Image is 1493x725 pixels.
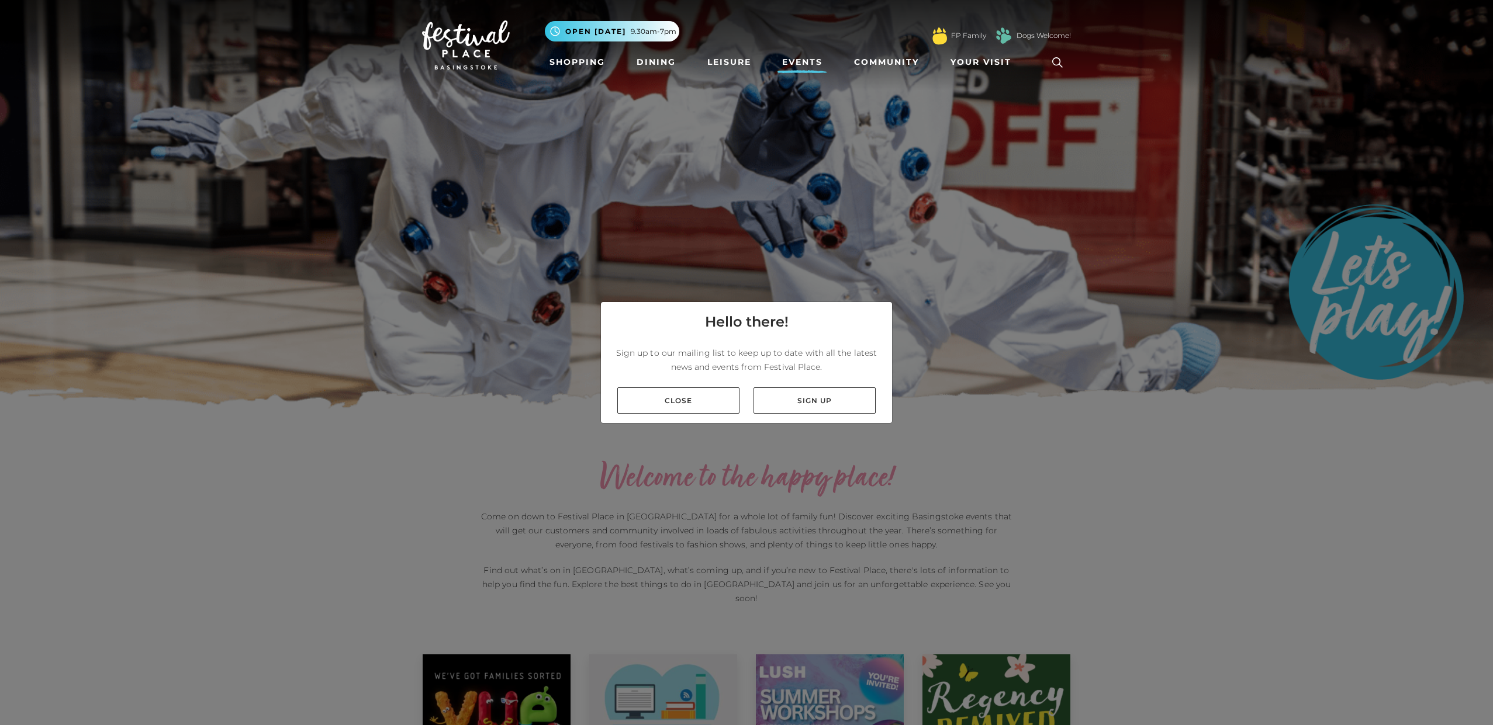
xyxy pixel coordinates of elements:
[610,346,883,374] p: Sign up to our mailing list to keep up to date with all the latest news and events from Festival ...
[617,387,739,414] a: Close
[849,51,924,73] a: Community
[754,387,876,414] a: Sign up
[777,51,827,73] a: Events
[565,26,626,37] span: Open [DATE]
[631,26,676,37] span: 9.30am-7pm
[1017,30,1071,41] a: Dogs Welcome!
[705,311,789,332] h4: Hello there!
[703,51,756,73] a: Leisure
[422,20,510,70] img: Festival Place Logo
[951,30,986,41] a: FP Family
[951,56,1011,68] span: Your Visit
[632,51,680,73] a: Dining
[545,21,679,41] button: Open [DATE] 9.30am-7pm
[545,51,610,73] a: Shopping
[946,51,1022,73] a: Your Visit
